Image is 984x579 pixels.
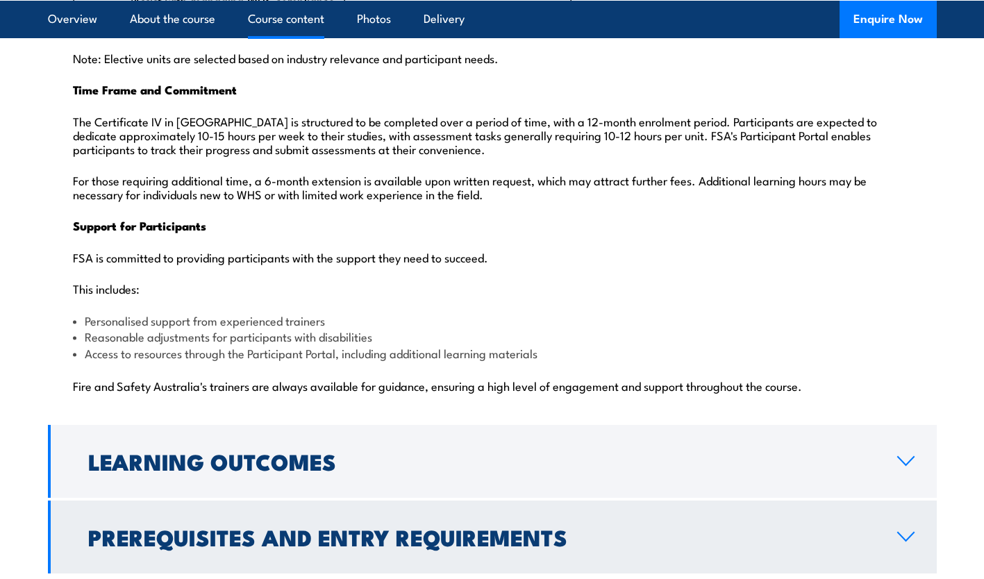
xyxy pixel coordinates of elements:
p: Note: Elective units are selected based on industry relevance and participant needs. [73,51,912,65]
li: Reasonable adjustments for participants with disabilities [73,328,912,344]
strong: Support for Participants [73,217,206,235]
h2: Learning Outcomes [88,451,875,471]
p: For those requiring additional time, a 6-month extension is available upon written request, which... [73,173,912,201]
p: Fire and Safety Australia's trainers are always available for guidance, ensuring a high level of ... [73,378,912,392]
p: FSA is committed to providing participants with the support they need to succeed. [73,250,912,264]
a: Learning Outcomes [48,425,937,498]
li: Access to resources through the Participant Portal, including additional learning materials [73,345,912,361]
p: This includes: [73,281,912,295]
p: The Certificate IV in [GEOGRAPHIC_DATA] is structured to be completed over a period of time, with... [73,114,912,156]
h2: Prerequisites and Entry Requirements [88,527,875,546]
a: Prerequisites and Entry Requirements [48,501,937,573]
li: Personalised support from experienced trainers [73,312,912,328]
strong: Time Frame and Commitment [73,81,237,99]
